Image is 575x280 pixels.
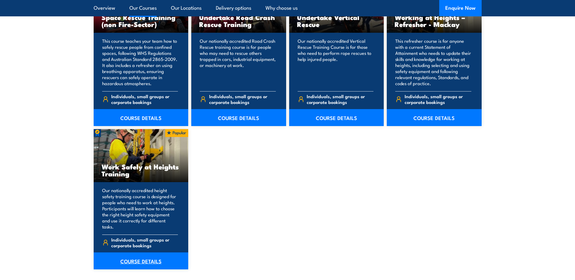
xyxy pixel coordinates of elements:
h3: Undertake Road Crash Rescue Training [199,14,278,28]
h3: Undertake Confined Space Rescue Training (non Fire-Sector) [102,7,181,28]
span: Individuals, small groups or corporate bookings [307,93,373,105]
a: COURSE DETAILS [387,109,482,126]
span: Individuals, small groups or corporate bookings [209,93,276,105]
a: COURSE DETAILS [289,109,384,126]
a: COURSE DETAILS [191,109,286,126]
span: Individuals, small groups or corporate bookings [405,93,471,105]
p: Our nationally accredited height safety training course is designed for people who need to work a... [102,187,178,230]
h3: Undertake Vertical Rescue [297,14,376,28]
a: COURSE DETAILS [94,252,189,269]
h3: Work Safely at Heights Training [102,163,181,177]
p: Our nationally accredited Road Crash Rescue training course is for people who may need to rescue ... [200,38,276,86]
a: COURSE DETAILS [94,109,189,126]
p: This course teaches your team how to safely rescue people from confined spaces, following WHS Reg... [102,38,178,86]
p: Our nationally accredited Vertical Rescue Training Course is for those who need to perform rope r... [298,38,374,86]
p: This refresher course is for anyone with a current Statement of Attainment who needs to update th... [395,38,471,86]
h3: Working at Heights – Refresher - Mackay [395,14,474,28]
span: Individuals, small groups or corporate bookings [111,237,178,248]
span: Individuals, small groups or corporate bookings [111,93,178,105]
